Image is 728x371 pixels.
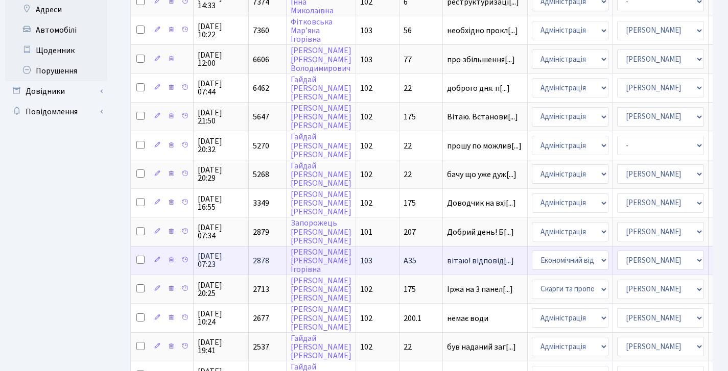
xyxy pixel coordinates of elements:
a: ФітковськаМар’янаІгорівна [291,16,333,45]
a: [PERSON_NAME][PERSON_NAME]Ігорівна [291,246,351,275]
span: [DATE] 16:55 [198,195,244,211]
span: немає води [447,314,523,323]
span: [DATE] 12:00 [198,51,244,67]
span: доброго дня. п[...] [447,83,510,94]
a: Повідомлення [5,102,107,122]
span: 22 [404,140,412,152]
span: [DATE] 21:50 [198,109,244,125]
span: 103 [360,25,372,36]
span: Добрий день! Б[...] [447,227,514,238]
span: [DATE] 20:25 [198,281,244,298]
span: 102 [360,313,372,324]
span: 22 [404,169,412,180]
span: 101 [360,227,372,238]
span: 102 [360,83,372,94]
span: 102 [360,111,372,122]
span: 56 [404,25,412,36]
span: 7360 [253,25,269,36]
a: Запорожець[PERSON_NAME][PERSON_NAME] [291,218,351,246]
span: бачу що уже дуж[...] [447,169,516,180]
span: 5270 [253,140,269,152]
span: прошу по можлив[...] [447,140,522,152]
span: 102 [360,341,372,353]
a: [PERSON_NAME][PERSON_NAME][PERSON_NAME] [291,304,351,333]
span: 22 [404,83,412,94]
a: Автомобілі [5,20,107,40]
span: 102 [360,169,372,180]
span: [DATE] 10:22 [198,22,244,39]
span: [DATE] 07:44 [198,80,244,96]
span: 102 [360,140,372,152]
span: 2677 [253,313,269,324]
span: [DATE] 20:29 [198,166,244,182]
span: 22 [404,341,412,353]
a: Гайдай[PERSON_NAME][PERSON_NAME] [291,74,351,103]
span: був наданий заг[...] [447,341,516,353]
span: [DATE] 20:32 [198,137,244,154]
span: 102 [360,197,372,209]
span: 6606 [253,54,269,65]
span: вітаю! відповід[...] [447,255,514,266]
a: Довідники [5,81,107,102]
a: Гайдай[PERSON_NAME][PERSON_NAME] [291,160,351,189]
span: 207 [404,227,416,238]
span: 2713 [253,284,269,295]
span: 175 [404,284,416,295]
span: 103 [360,54,372,65]
span: Іржа на 3 панел[...] [447,284,513,295]
span: Доводчик на вхі[...] [447,197,516,209]
span: 5647 [253,111,269,122]
span: [DATE] 19:41 [198,338,244,355]
span: 77 [404,54,412,65]
span: 102 [360,284,372,295]
span: 2879 [253,227,269,238]
a: Щоденник [5,40,107,61]
a: [PERSON_NAME][PERSON_NAME][PERSON_NAME] [291,189,351,217]
span: 5268 [253,169,269,180]
span: 2537 [253,341,269,353]
span: Вітаю. Встанови[...] [447,111,518,122]
span: 200.1 [404,313,421,324]
span: про збільшення[...] [447,54,515,65]
a: Гайдай[PERSON_NAME][PERSON_NAME] [291,333,351,361]
span: [DATE] 07:23 [198,252,244,268]
span: [DATE] 10:24 [198,310,244,326]
span: необхідно прокл[...] [447,25,518,36]
a: [PERSON_NAME][PERSON_NAME]Володимирович [291,45,351,74]
span: 2878 [253,255,269,266]
span: 103 [360,255,372,266]
span: А35 [404,255,416,266]
a: [PERSON_NAME][PERSON_NAME][PERSON_NAME] [291,275,351,304]
span: 175 [404,111,416,122]
a: [PERSON_NAME][PERSON_NAME][PERSON_NAME] [291,103,351,131]
span: 6462 [253,83,269,94]
span: [DATE] 07:34 [198,224,244,240]
span: 175 [404,197,416,209]
a: Порушення [5,61,107,81]
a: Гайдай[PERSON_NAME][PERSON_NAME] [291,132,351,160]
span: 3349 [253,197,269,209]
